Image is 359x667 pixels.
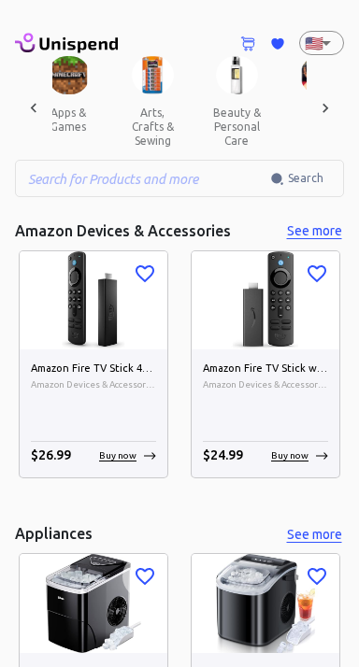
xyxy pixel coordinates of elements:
img: Arts, Crafts & Sewing [132,56,174,94]
span: Search [288,169,323,188]
button: beauty & personal care [194,94,279,159]
button: arts, crafts & sewing [110,94,194,159]
span: $ 24.99 [203,447,243,462]
img: Beauty & Personal Care [216,56,258,94]
button: apps & games [26,94,110,145]
span: Amazon Devices & Accessories [203,377,328,392]
img: CDs & Vinyl [300,56,342,94]
p: Buy now [271,448,309,462]
h5: Amazon Devices & Accessories [15,221,231,241]
h6: Amazon Fire TV Stick with Alexa Voice Remote (includes TV controls), free &amp; live TV without c... [203,361,328,377]
img: Amazon Fire TV Stick with Alexa Voice Remote (includes TV controls), free &amp; live TV without c... [192,251,339,349]
h6: Amazon Fire TV Stick 4K Max streaming device, Wi-Fi 6, Alexa Voice Remote (includes TV controls) [31,361,156,377]
img: Apps & Games [48,56,90,94]
img: Silonn Ice Maker Countertop, 9 Cubes Ready in 6 Mins, 26lbs in 24Hrs, Self-Cleaning Ice Machine w... [20,554,167,652]
span: Amazon Devices & Accessories [31,377,156,392]
img: Amazon Fire TV Stick 4K Max streaming device, Wi-Fi 6, Alexa Voice Remote (includes TV controls) ... [20,251,167,349]
div: 🇺🇸 [299,31,344,55]
p: Buy now [99,448,136,462]
h5: Appliances [15,524,93,544]
button: See more [284,523,344,546]
input: Search for Products and more [15,160,270,197]
span: $ 26.99 [31,447,71,462]
button: See more [284,220,344,243]
p: 🇺🇸 [305,32,314,54]
img: Countertop Ice Maker, Ice Maker Machine 6 Mins 9 Bullet Ice, 26.5lbs/24Hrs, Portable Ice Maker Ma... [192,554,339,652]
